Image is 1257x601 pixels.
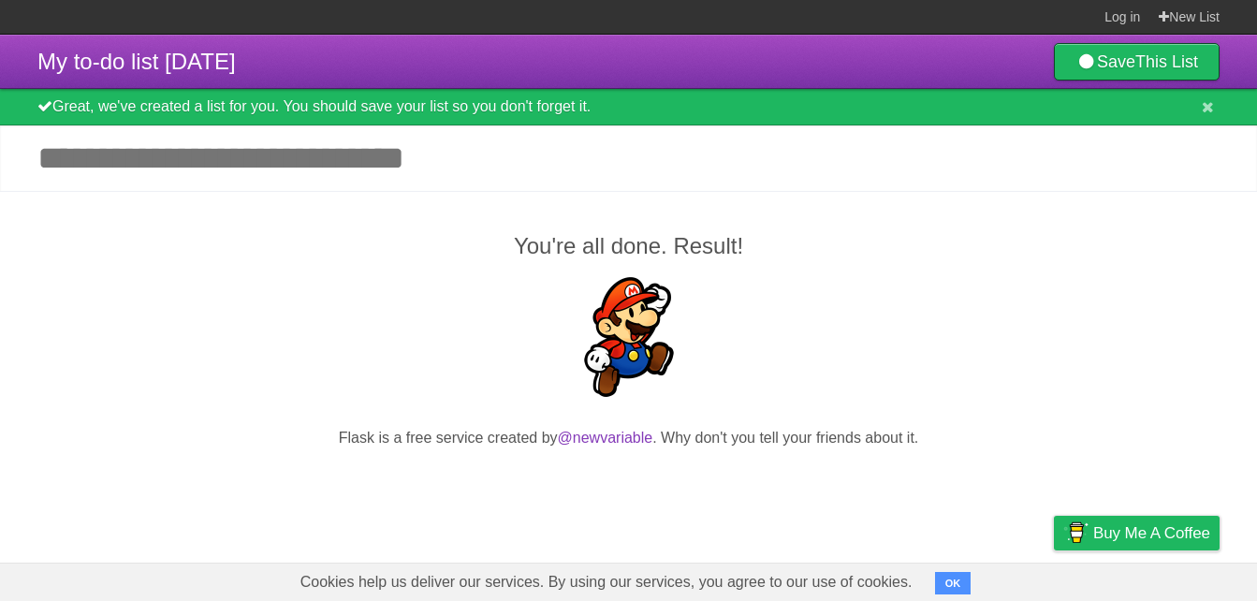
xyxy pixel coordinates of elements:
[37,427,1220,449] p: Flask is a free service created by . Why don't you tell your friends about it.
[1063,517,1089,549] img: Buy me a coffee
[1054,43,1220,81] a: SaveThis List
[1135,52,1198,71] b: This List
[37,49,236,74] span: My to-do list [DATE]
[569,277,689,397] img: Super Mario
[37,229,1220,263] h2: You're all done. Result!
[1093,517,1210,550] span: Buy me a coffee
[1054,516,1220,550] a: Buy me a coffee
[595,473,663,499] iframe: X Post Button
[558,430,653,446] a: @newvariable
[282,564,931,601] span: Cookies help us deliver our services. By using our services, you agree to our use of cookies.
[935,572,972,594] button: OK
